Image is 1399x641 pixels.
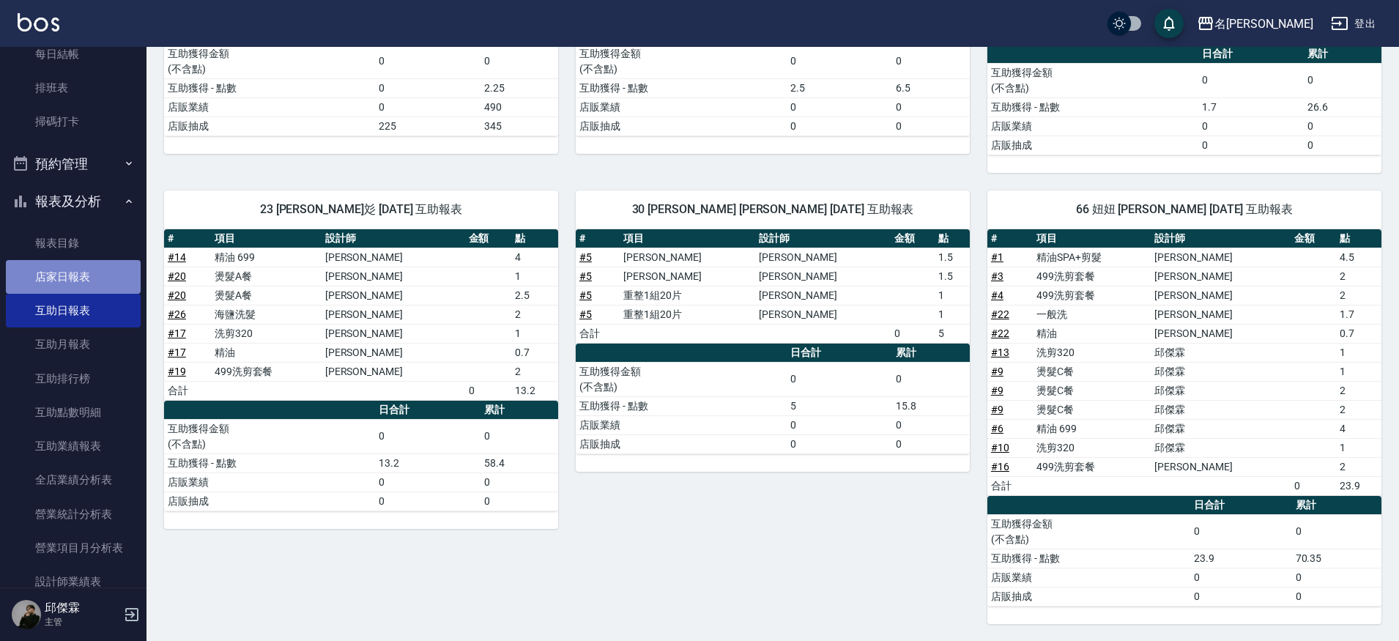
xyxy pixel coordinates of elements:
a: #14 [168,251,186,263]
a: 排班表 [6,71,141,105]
td: 6.5 [892,78,970,97]
td: 225 [375,116,480,136]
a: #16 [991,461,1009,473]
th: 累計 [892,344,970,363]
a: 掃碼打卡 [6,105,141,138]
a: #22 [991,308,1009,320]
a: #5 [579,251,592,263]
a: 互助日報表 [6,294,141,327]
a: #9 [991,404,1003,415]
th: 項目 [620,229,755,248]
td: 合計 [164,381,211,400]
a: #26 [168,308,186,320]
td: 一般洗 [1033,305,1151,324]
th: 累計 [480,401,558,420]
a: 店家日報表 [6,260,141,294]
td: 0 [1292,514,1381,549]
td: 13.2 [511,381,558,400]
td: 重整1組20片 [620,286,755,305]
td: 洗剪320 [1033,343,1151,362]
a: 每日結帳 [6,37,141,71]
td: 0 [892,97,970,116]
td: 490 [480,97,558,116]
td: 邱傑霖 [1151,381,1291,400]
th: 金額 [1291,229,1336,248]
a: #5 [579,270,592,282]
div: 名[PERSON_NAME] [1214,15,1313,33]
td: 精油 [1033,324,1151,343]
td: 1 [935,286,970,305]
td: 邱傑霖 [1151,438,1291,457]
a: 互助業績報表 [6,429,141,463]
td: 0 [1190,514,1292,549]
td: 0 [1291,476,1336,495]
td: 店販業績 [576,97,787,116]
th: 日合計 [1198,45,1304,64]
td: 洗剪320 [211,324,322,343]
a: #19 [168,366,186,377]
td: 0 [375,78,480,97]
td: [PERSON_NAME] [1151,248,1291,267]
td: 1.7 [1198,97,1304,116]
a: #17 [168,327,186,339]
td: 0 [892,415,970,434]
td: [PERSON_NAME] [322,267,465,286]
td: 0 [892,44,970,78]
td: 0 [480,473,558,492]
table: a dense table [576,26,970,136]
td: [PERSON_NAME] [322,305,465,324]
td: 4 [511,248,558,267]
td: [PERSON_NAME] [1151,457,1291,476]
h5: 邱傑霖 [45,601,119,615]
td: 0 [375,97,480,116]
td: 2.5 [511,286,558,305]
a: #3 [991,270,1003,282]
td: 互助獲得 - 點數 [164,453,375,473]
td: [PERSON_NAME] [322,362,465,381]
td: 0 [480,492,558,511]
td: 0 [1198,116,1304,136]
td: 4.5 [1336,248,1381,267]
td: 0 [787,362,892,396]
td: 58.4 [480,453,558,473]
td: 15.8 [892,396,970,415]
a: 報表目錄 [6,226,141,260]
td: 店販業績 [987,568,1190,587]
a: #9 [991,366,1003,377]
p: 主管 [45,615,119,629]
td: 0 [1190,568,1292,587]
td: 0 [1198,136,1304,155]
td: 店販抽成 [987,136,1198,155]
td: 1 [1336,362,1381,381]
td: 0 [1190,587,1292,606]
td: 0 [787,97,892,116]
td: 2 [1336,286,1381,305]
td: 2.5 [787,78,892,97]
td: 邱傑霖 [1151,362,1291,381]
td: 2 [511,305,558,324]
td: 13.2 [375,453,480,473]
table: a dense table [576,229,970,344]
button: 名[PERSON_NAME] [1191,9,1319,39]
table: a dense table [576,344,970,454]
td: 互助獲得 - 點數 [164,78,375,97]
td: 洗剪320 [1033,438,1151,457]
td: 店販抽成 [987,587,1190,606]
img: Person [12,600,41,629]
td: 2.25 [480,78,558,97]
td: 345 [480,116,558,136]
td: 2 [1336,381,1381,400]
th: 金額 [465,229,512,248]
a: #9 [991,385,1003,396]
td: 0 [1292,587,1381,606]
td: 店販業績 [164,97,375,116]
table: a dense table [987,229,1381,496]
th: 設計師 [1151,229,1291,248]
td: 5 [787,396,892,415]
td: 0 [787,434,892,453]
a: 互助排行榜 [6,362,141,396]
td: [PERSON_NAME] [322,324,465,343]
a: 設計師業績表 [6,565,141,599]
td: 0 [1292,568,1381,587]
th: 點 [511,229,558,248]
